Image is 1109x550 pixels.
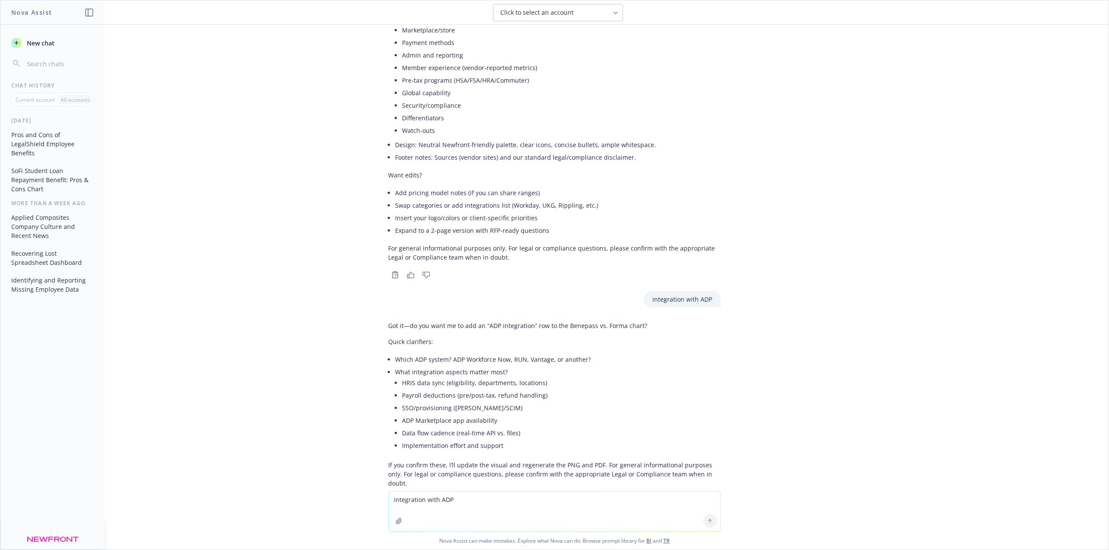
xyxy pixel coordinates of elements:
p: integration with ADP [652,295,712,304]
li: Insert your logo/colors or client-specific priorities [395,212,721,224]
li: Security/compliance [402,99,721,112]
button: Click to select an account [493,4,623,21]
li: Categories compared: [395,0,721,138]
li: What integration aspects matter most? [395,366,721,454]
li: Swap categories or add integrations list (Workday, UKG, Rippling, etc.) [395,199,721,212]
p: Got it—do you want me to add an “ADP integration” row to the Benepass vs. Forma chart? [388,321,721,330]
li: Expand to a 2-page version with RFP-ready questions [395,224,721,237]
li: Data flow cadence (real‑time API vs. files) [402,427,721,439]
div: More than a week ago [1,199,104,207]
p: All accounts [61,96,90,103]
li: Admin and reporting [402,49,721,61]
a: BI [646,537,652,544]
input: Search chats [25,58,94,70]
button: Pros and Cons of LegalShield Employee Benefits [8,128,97,160]
li: Payroll deductions (pre/post‑tax, refund handling) [402,389,721,402]
li: Differentiators [402,112,721,124]
a: TR [663,537,670,544]
span: Click to select an account [500,8,574,17]
button: Identifying and Reporting Missing Employee Data [8,273,97,296]
button: Recovering Lost Spreadsheet Dashboard [8,246,97,270]
p: Quick clarifiers: [388,337,721,346]
li: Member experience (vendor-reported metrics) [402,61,721,74]
p: If you confirm these, I’ll update the visual and regenerate the PNG and PDF. For general informat... [388,460,721,488]
svg: Copy to clipboard [391,271,399,279]
button: Applied Composites Company Culture and Recent News [8,210,97,243]
li: Implementation effort and support [402,439,721,452]
div: Chat History [1,82,104,89]
li: Which ADP system? ADP Workforce Now, RUN, Vantage, or another? [395,353,721,366]
li: ADP Marketplace app availability [402,414,721,427]
li: SSO/provisioning ([PERSON_NAME]/SCIM) [402,402,721,414]
p: Current account [16,96,55,103]
li: Add pricing model notes (if you can share ranges) [395,187,721,199]
li: HRIS data sync (eligibility, departments, locations) [402,376,721,389]
button: New chat [8,35,97,51]
button: Thumbs down [419,269,433,281]
p: For general informational purposes only. For legal or compliance questions, please confirm with t... [388,244,721,262]
li: Payment methods [402,36,721,49]
li: Pre-tax programs (HSA/FSA/HRA/Commuter) [402,74,721,87]
li: Watch-outs [402,124,721,137]
li: Global capability [402,87,721,99]
button: SoFi Student Loan Repayment Benefit: Pros & Cons Chart [8,164,97,196]
li: Design: Neutral Newfront-friendly palette, clear icons, concise bullets, ample whitespace. [395,138,721,151]
li: Footer notes: Sources (vendor sites) and our standard legal/compliance disclaimer. [395,151,721,164]
span: New chat [25,39,55,48]
span: Nova Assist can make mistakes. Explore what Nova can do: Browse prompt library for and [4,532,1105,550]
p: Want edits? [388,170,721,180]
h1: Nova Assist [11,8,52,17]
li: Marketplace/store [402,24,721,36]
div: [DATE] [1,117,104,124]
